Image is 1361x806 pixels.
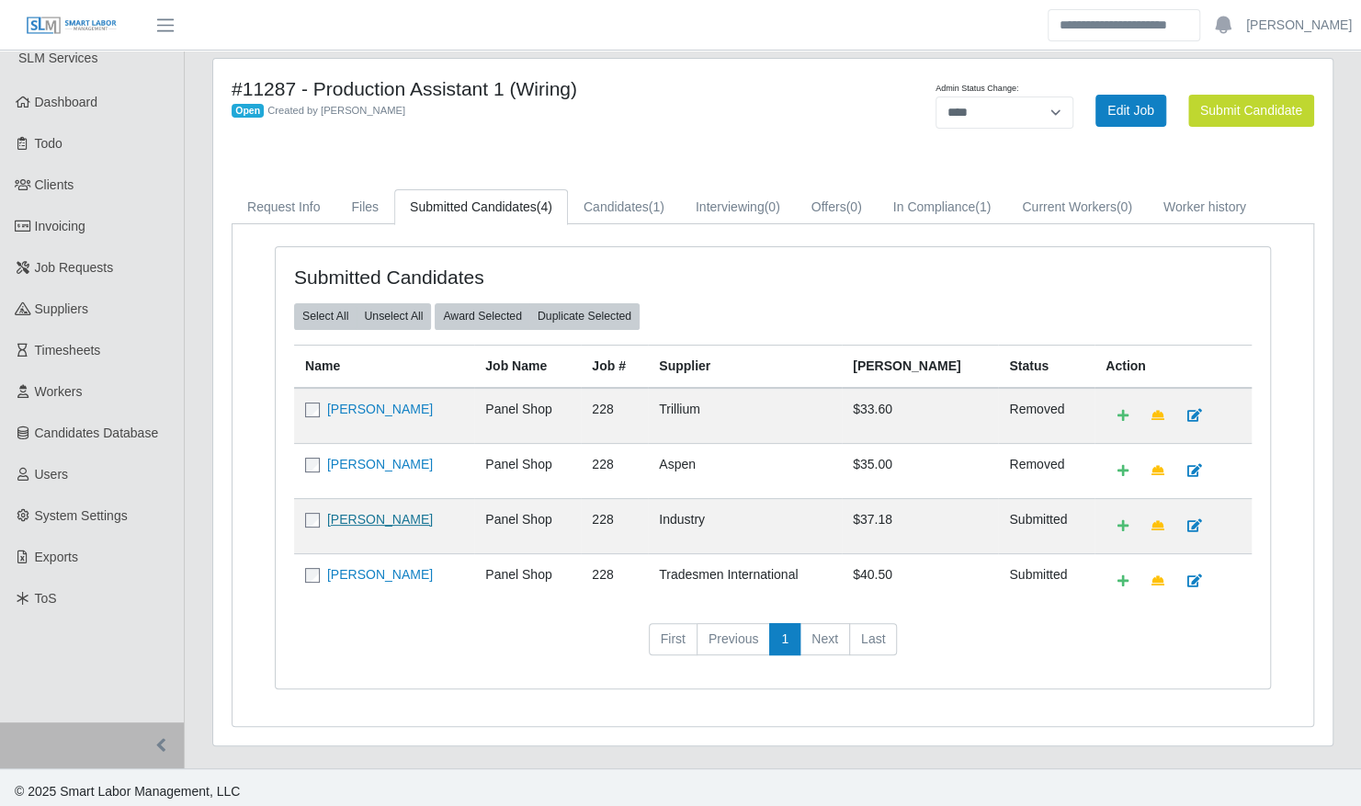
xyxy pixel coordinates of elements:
[1148,189,1262,225] a: Worker history
[648,345,842,388] th: Supplier
[1094,345,1252,388] th: Action
[842,345,998,388] th: [PERSON_NAME]
[878,189,1007,225] a: In Compliance
[529,303,640,329] button: Duplicate Selected
[35,136,62,151] span: Todo
[35,301,88,316] span: Suppliers
[1106,400,1140,432] a: Add Default Cost Code
[1106,565,1140,597] a: Add Default Cost Code
[1140,510,1176,542] a: Make Team Lead
[649,199,664,214] span: (1)
[35,384,83,399] span: Workers
[648,388,842,444] td: Trillium
[568,189,680,225] a: Candidates
[15,784,240,799] span: © 2025 Smart Labor Management, LLC
[232,77,852,100] h4: #11287 - Production Assistant 1 (Wiring)
[35,591,57,606] span: ToS
[1246,16,1352,35] a: [PERSON_NAME]
[765,199,780,214] span: (0)
[327,567,433,582] a: [PERSON_NAME]
[26,16,118,36] img: SLM Logo
[796,189,878,225] a: Offers
[998,345,1094,388] th: Status
[998,388,1094,444] td: removed
[537,199,552,214] span: (4)
[35,260,114,275] span: Job Requests
[648,443,842,498] td: Aspen
[648,553,842,608] td: Tradesmen International
[294,303,431,329] div: bulk actions
[267,105,405,116] span: Created by [PERSON_NAME]
[294,266,677,289] h4: Submitted Candidates
[474,388,581,444] td: Panel Shop
[1140,400,1176,432] a: Make Team Lead
[581,498,648,553] td: 228
[35,177,74,192] span: Clients
[998,498,1094,553] td: submitted
[474,345,581,388] th: Job Name
[435,303,530,329] button: Award Selected
[581,345,648,388] th: Job #
[474,553,581,608] td: Panel Shop
[1006,189,1148,225] a: Current Workers
[327,402,433,416] a: [PERSON_NAME]
[1188,95,1314,127] button: Submit Candidate
[435,303,640,329] div: bulk actions
[335,189,394,225] a: Files
[1117,199,1132,214] span: (0)
[35,95,98,109] span: Dashboard
[294,345,474,388] th: Name
[35,219,85,233] span: Invoicing
[842,443,998,498] td: $35.00
[1106,510,1140,542] a: Add Default Cost Code
[1140,455,1176,487] a: Make Team Lead
[581,388,648,444] td: 228
[846,199,862,214] span: (0)
[327,457,433,471] a: [PERSON_NAME]
[327,512,433,527] a: [PERSON_NAME]
[232,189,335,225] a: Request Info
[581,443,648,498] td: 228
[18,51,97,65] span: SLM Services
[356,303,431,329] button: Unselect All
[842,553,998,608] td: $40.50
[232,104,264,119] span: Open
[294,303,357,329] button: Select All
[474,443,581,498] td: Panel Shop
[936,83,1018,96] label: Admin Status Change:
[842,388,998,444] td: $33.60
[581,553,648,608] td: 228
[474,498,581,553] td: Panel Shop
[842,498,998,553] td: $37.18
[35,343,101,358] span: Timesheets
[1140,565,1176,597] a: Make Team Lead
[998,553,1094,608] td: submitted
[769,623,800,656] a: 1
[35,550,78,564] span: Exports
[975,199,991,214] span: (1)
[35,508,128,523] span: System Settings
[35,426,159,440] span: Candidates Database
[648,498,842,553] td: Industry
[294,623,1252,671] nav: pagination
[998,443,1094,498] td: removed
[1106,455,1140,487] a: Add Default Cost Code
[680,189,796,225] a: Interviewing
[1095,95,1166,127] a: Edit Job
[35,467,69,482] span: Users
[1048,9,1200,41] input: Search
[394,189,568,225] a: Submitted Candidates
